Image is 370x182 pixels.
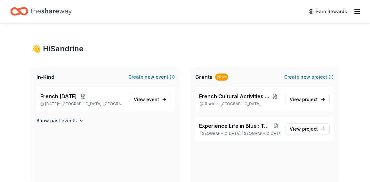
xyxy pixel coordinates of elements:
[36,73,54,81] span: In-Kind
[199,101,280,107] p: Rocklin, [GEOGRAPHIC_DATA]
[305,6,351,17] a: Earn Rewards
[199,92,269,100] span: French Cultural Activities for All
[146,97,159,102] span: event
[36,117,84,125] button: Show past events
[130,94,171,105] a: View event
[290,125,318,133] span: View
[302,97,318,102] span: project
[10,4,72,19] a: Home
[31,44,339,54] div: 👋 Hi Sandrine
[128,73,175,81] button: Createnewevent
[302,126,318,132] span: project
[195,73,213,81] span: Grants
[286,123,330,135] a: View project
[36,117,77,125] h4: Show past events
[284,73,334,81] button: Createnewproject
[290,96,318,103] span: View
[199,122,271,130] span: Experience Life in Blue : The Smurf Party
[215,74,228,81] div: New
[40,92,77,100] span: French [DATE]
[61,101,125,107] span: [GEOGRAPHIC_DATA], [GEOGRAPHIC_DATA]
[145,73,154,81] span: new
[286,94,330,105] a: View project
[40,101,125,107] p: [DATE] •
[301,73,310,81] span: new
[134,96,159,103] span: View
[199,131,280,136] p: [GEOGRAPHIC_DATA], [GEOGRAPHIC_DATA]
